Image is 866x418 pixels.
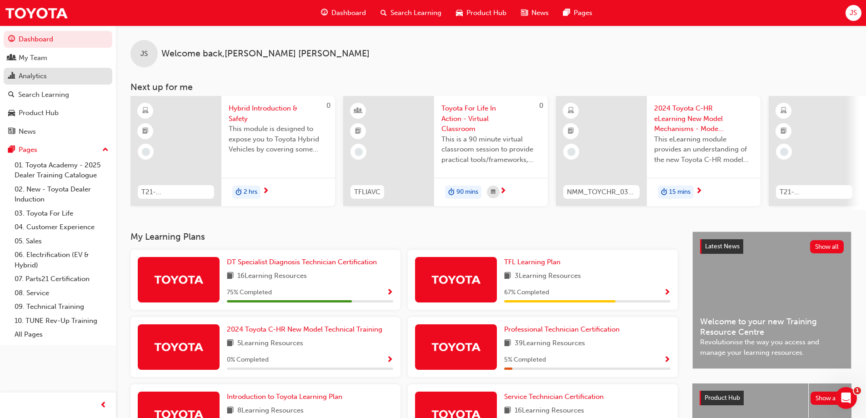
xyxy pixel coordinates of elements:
[227,405,234,417] span: book-icon
[380,7,387,19] span: search-icon
[504,287,549,298] span: 67 % Completed
[504,258,561,266] span: TFL Learning Plan
[8,72,15,81] span: chart-icon
[850,8,857,18] span: JS
[4,123,112,140] a: News
[100,400,107,411] span: prev-icon
[102,144,109,156] span: up-icon
[373,4,449,22] a: search-iconSearch Learning
[343,96,548,206] a: 0TFLIAVCToyota For Life In Action - Virtual ClassroomThis is a 90 minute virtual classroom sessio...
[244,187,257,197] span: 2 hrs
[19,145,37,155] div: Pages
[515,338,585,349] span: 39 Learning Resources
[386,289,393,297] span: Show Progress
[504,405,511,417] span: book-icon
[531,8,549,18] span: News
[116,82,866,92] h3: Next up for me
[142,105,149,117] span: learningResourceType_ELEARNING-icon
[11,182,112,206] a: 02. New - Toyota Dealer Induction
[705,242,740,250] span: Latest News
[11,286,112,300] a: 08. Service
[355,126,361,137] span: booktick-icon
[780,187,849,197] span: T21-PTFOR_PRE_EXAM
[515,405,584,417] span: 16 Learning Resources
[456,7,463,19] span: car-icon
[563,7,570,19] span: pages-icon
[705,394,740,402] span: Product Hub
[539,101,543,110] span: 0
[237,271,307,282] span: 16 Learning Resources
[441,103,541,134] span: Toyota For Life In Action - Virtual Classroom
[19,126,36,137] div: News
[227,325,382,333] span: 2024 Toyota C-HR New Model Technical Training
[664,289,671,297] span: Show Progress
[386,356,393,364] span: Show Progress
[567,187,636,197] span: NMM_TOYCHR_032024_MODULE_1
[8,128,15,136] span: news-icon
[11,206,112,221] a: 03. Toyota For Life
[780,148,788,156] span: learningRecordVerb_NONE-icon
[386,354,393,366] button: Show Progress
[5,3,68,23] img: Trak
[355,105,361,117] span: learningResourceType_INSTRUCTOR_LED-icon
[669,187,691,197] span: 15 mins
[331,8,366,18] span: Dashboard
[504,271,511,282] span: book-icon
[154,272,204,287] img: Trak
[664,356,671,364] span: Show Progress
[11,234,112,248] a: 05. Sales
[781,105,787,117] span: learningResourceType_ELEARNING-icon
[810,240,844,253] button: Show all
[456,187,478,197] span: 90 mins
[11,158,112,182] a: 01. Toyota Academy - 2025 Dealer Training Catalogue
[18,90,69,100] div: Search Learning
[431,272,481,287] img: Trak
[567,148,576,156] span: learningRecordVerb_NONE-icon
[664,354,671,366] button: Show Progress
[504,393,604,401] span: Service Technician Certification
[654,134,753,165] span: This eLearning module provides an understanding of the new Toyota C-HR model line-up and their Ka...
[314,4,373,22] a: guage-iconDashboard
[390,8,441,18] span: Search Learning
[835,387,857,409] iframe: Intercom live chat
[504,324,623,335] a: Professional Technician Certification
[326,101,330,110] span: 0
[514,4,556,22] a: news-iconNews
[781,126,787,137] span: booktick-icon
[262,187,269,196] span: next-icon
[568,126,574,137] span: booktick-icon
[556,4,600,22] a: pages-iconPages
[654,103,753,134] span: 2024 Toyota C-HR eLearning New Model Mechanisms - Model Outline (Module 1)
[466,8,506,18] span: Product Hub
[4,29,112,141] button: DashboardMy TeamAnalyticsSearch LearningProduct HubNews
[500,187,506,196] span: next-icon
[8,146,15,154] span: pages-icon
[700,391,844,405] a: Product HubShow all
[11,248,112,272] a: 06. Electrification (EV & Hybrid)
[227,392,346,402] a: Introduction to Toyota Learning Plan
[8,91,15,99] span: search-icon
[227,271,234,282] span: book-icon
[227,393,342,401] span: Introduction to Toyota Learning Plan
[229,124,328,155] span: This module is designed to expose you to Toyota Hybrid Vehicles by covering some history of the H...
[19,108,59,118] div: Product Hub
[227,338,234,349] span: book-icon
[227,324,386,335] a: 2024 Toyota C-HR New Model Technical Training
[700,239,844,254] a: Latest NewsShow all
[4,141,112,158] button: Pages
[854,387,861,394] span: 1
[568,105,574,117] span: learningResourceType_ELEARNING-icon
[515,271,581,282] span: 3 Learning Resources
[321,7,328,19] span: guage-icon
[154,339,204,355] img: Trak
[142,148,150,156] span: learningRecordVerb_NONE-icon
[504,355,546,365] span: 5 % Completed
[4,31,112,48] a: Dashboard
[846,5,861,21] button: JS
[11,300,112,314] a: 09. Technical Training
[504,338,511,349] span: book-icon
[431,339,481,355] img: Trak
[130,96,335,206] a: 0T21-FOD_HVIS_PREREQHybrid Introduction & SafetyThis module is designed to expose you to Toyota H...
[504,392,607,402] a: Service Technician Certification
